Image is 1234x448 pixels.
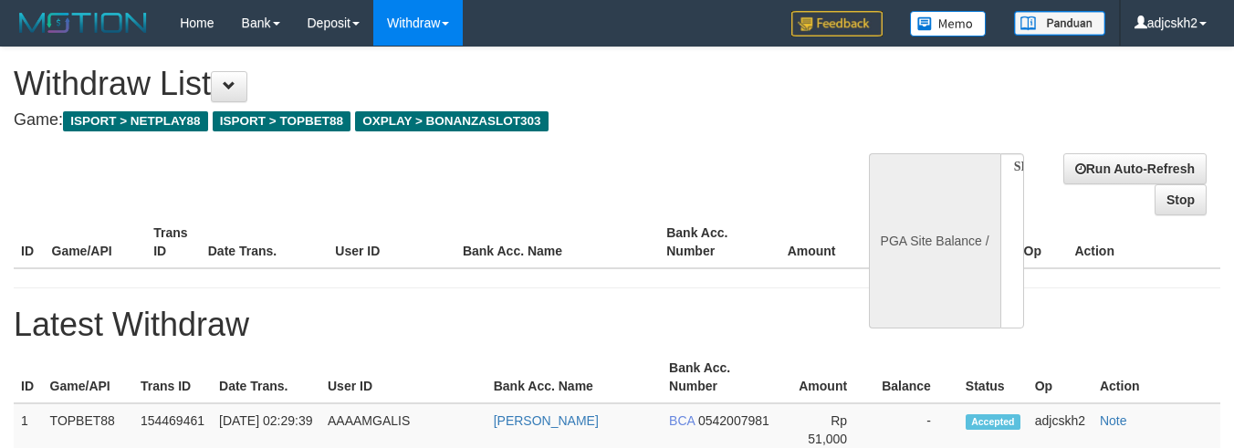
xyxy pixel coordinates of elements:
[328,216,455,268] th: User ID
[1067,216,1220,268] th: Action
[43,351,133,403] th: Game/API
[63,111,208,131] span: ISPORT > NETPLAY88
[1063,153,1207,184] a: Run Auto-Refresh
[1093,351,1220,403] th: Action
[14,9,152,36] img: MOTION_logo.png
[1014,11,1105,36] img: panduan.png
[966,414,1020,430] span: Accepted
[212,351,320,403] th: Date Trans.
[486,351,662,403] th: Bank Acc. Name
[783,351,874,403] th: Amount
[869,153,1000,328] div: PGA Site Balance /
[213,111,350,131] span: ISPORT > TOPBET88
[874,351,958,403] th: Balance
[863,216,957,268] th: Balance
[761,216,863,268] th: Amount
[133,351,212,403] th: Trans ID
[1028,351,1093,403] th: Op
[355,111,549,131] span: OXPLAY > BONANZASLOT303
[14,216,45,268] th: ID
[910,11,987,36] img: Button%20Memo.svg
[958,351,1028,403] th: Status
[45,216,147,268] th: Game/API
[659,216,761,268] th: Bank Acc. Number
[669,413,695,428] span: BCA
[14,66,804,102] h1: Withdraw List
[201,216,329,268] th: Date Trans.
[698,413,769,428] span: 0542007981
[791,11,883,36] img: Feedback.jpg
[146,216,201,268] th: Trans ID
[1155,184,1207,215] a: Stop
[1017,216,1068,268] th: Op
[14,307,1220,343] h1: Latest Withdraw
[455,216,659,268] th: Bank Acc. Name
[14,351,43,403] th: ID
[494,413,599,428] a: [PERSON_NAME]
[662,351,783,403] th: Bank Acc. Number
[320,351,486,403] th: User ID
[14,111,804,130] h4: Game:
[1100,413,1127,428] a: Note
